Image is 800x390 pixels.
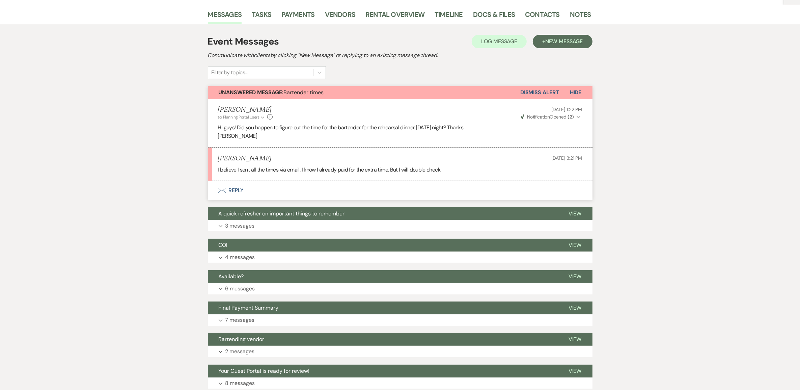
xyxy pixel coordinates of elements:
[569,210,582,217] span: View
[212,69,248,77] div: Filter by topics...
[521,114,574,120] span: Opened
[219,304,279,311] span: Final Payment Summary
[218,154,272,163] h5: [PERSON_NAME]
[218,114,266,120] button: to: Planning Portal Users
[219,89,284,96] strong: Unanswered Message:
[208,378,592,389] button: 8 messages
[533,35,592,48] button: +New Message
[570,9,591,24] a: Notes
[569,367,582,374] span: View
[225,347,255,356] p: 2 messages
[218,114,259,120] span: to: Planning Portal Users
[208,9,242,24] a: Messages
[472,35,527,48] button: Log Message
[208,181,592,200] button: Reply
[252,9,271,24] a: Tasks
[520,86,559,99] button: Dismiss Alert
[208,86,520,99] button: Unanswered Message:Bartender times
[569,241,582,249] span: View
[208,220,592,232] button: 3 messages
[325,9,355,24] a: Vendors
[218,106,273,114] h5: [PERSON_NAME]
[569,304,582,311] span: View
[558,302,592,314] button: View
[218,123,582,132] p: Hi guys! Did you happen to figure out the time for the bartender for the rehearsal dinner [DATE] ...
[208,252,592,263] button: 4 messages
[208,302,558,314] button: Final Payment Summary
[558,207,592,220] button: View
[225,222,255,230] p: 3 messages
[219,367,310,374] span: Your Guest Portal is ready for review!
[569,273,582,280] span: View
[218,132,582,140] p: [PERSON_NAME]
[218,165,582,174] p: I believe I sent all the times via email. I know I already paid for the extra time. But I will do...
[570,89,582,96] span: Hide
[551,155,582,161] span: [DATE] 3:21 PM
[208,346,592,357] button: 2 messages
[558,270,592,283] button: View
[545,38,583,45] span: New Message
[225,253,255,262] p: 4 messages
[527,114,550,120] span: Notification
[219,241,228,249] span: COI
[525,9,560,24] a: Contacts
[208,270,558,283] button: Available?
[219,273,244,280] span: Available?
[558,239,592,252] button: View
[208,34,279,49] h1: Event Messages
[208,207,558,220] button: A quick refresher on important things to remember
[569,336,582,343] span: View
[208,333,558,346] button: Bartending vendor
[481,38,517,45] span: Log Message
[208,51,592,59] h2: Communicate with clients by clicking "New Message" or replying to an existing message thread.
[208,314,592,326] button: 7 messages
[281,9,315,24] a: Payments
[208,283,592,294] button: 6 messages
[551,106,582,112] span: [DATE] 1:22 PM
[219,336,265,343] span: Bartending vendor
[225,379,255,388] p: 8 messages
[559,86,592,99] button: Hide
[558,333,592,346] button: View
[558,365,592,378] button: View
[219,89,324,96] span: Bartender times
[225,284,255,293] p: 6 messages
[208,239,558,252] button: COI
[219,210,345,217] span: A quick refresher on important things to remember
[520,113,582,121] button: NotificationOpened (2)
[208,365,558,378] button: Your Guest Portal is ready for review!
[435,9,463,24] a: Timeline
[473,9,515,24] a: Docs & Files
[568,114,574,120] strong: ( 2 )
[365,9,424,24] a: Rental Overview
[225,316,255,324] p: 7 messages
